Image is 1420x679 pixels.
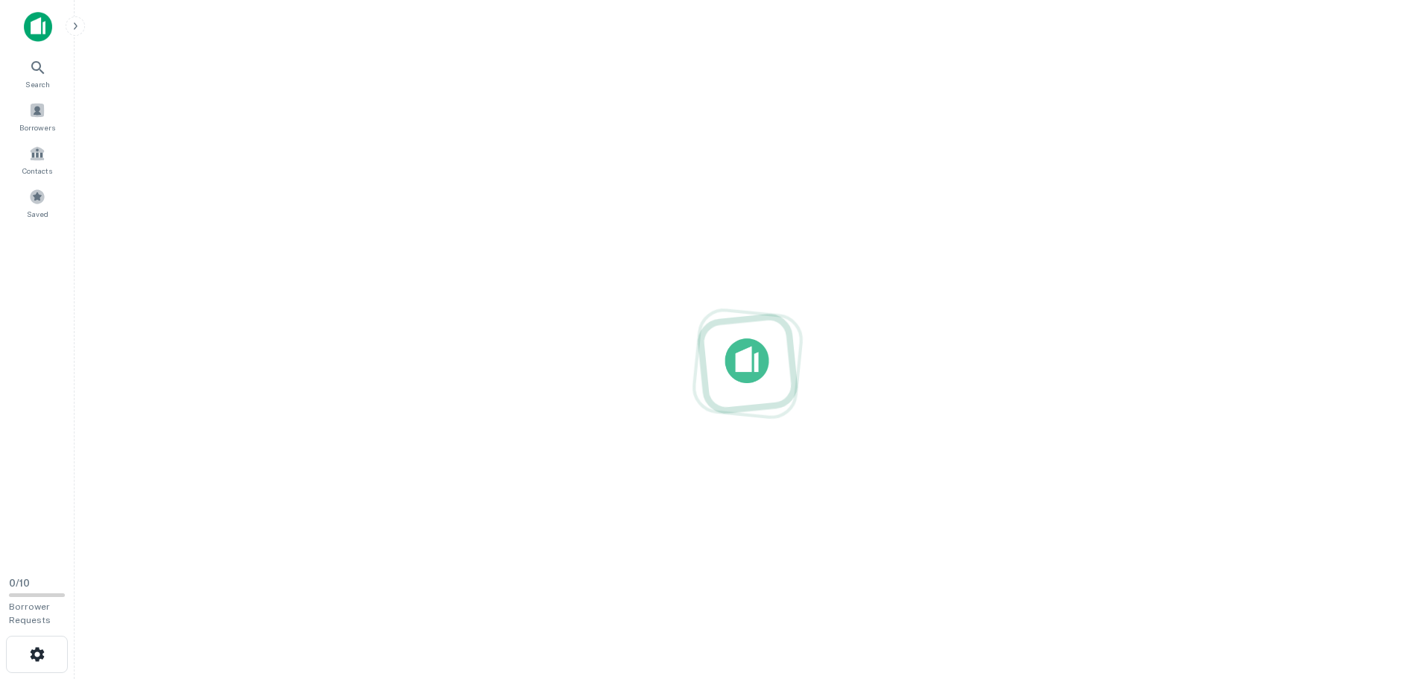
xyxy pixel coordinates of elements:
[25,78,50,90] span: Search
[4,53,70,93] a: Search
[22,165,52,177] span: Contacts
[24,12,52,42] img: capitalize-icon.png
[4,139,70,180] a: Contacts
[4,96,70,136] a: Borrowers
[27,208,48,220] span: Saved
[19,121,55,133] span: Borrowers
[9,578,30,589] span: 0 / 10
[1345,560,1420,631] iframe: Chat Widget
[4,183,70,223] a: Saved
[9,601,51,625] span: Borrower Requests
